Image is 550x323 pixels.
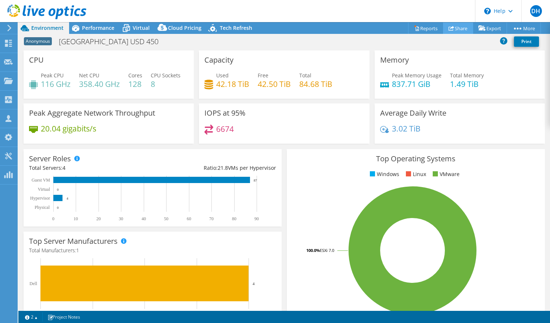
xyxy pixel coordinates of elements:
[292,155,539,163] h3: Top Operating Systems
[299,80,332,88] h4: 84.68 TiB
[187,216,191,221] text: 60
[29,246,276,254] h4: Total Manufacturers:
[254,179,257,182] text: 87
[76,247,79,254] span: 1
[368,170,399,178] li: Windows
[57,188,59,192] text: 0
[209,216,214,221] text: 70
[35,205,50,210] text: Physical
[63,164,65,171] span: 4
[41,124,96,133] h4: 20.04 gigabits/s
[142,216,146,221] text: 40
[431,170,460,178] li: VMware
[380,56,409,64] h3: Memory
[473,22,507,34] a: Export
[408,22,443,34] a: Reports
[450,80,484,88] h4: 1.49 TiB
[254,216,259,221] text: 90
[133,24,150,31] span: Virtual
[82,24,114,31] span: Performance
[484,8,491,14] svg: \n
[404,170,426,178] li: Linux
[258,72,268,79] span: Free
[151,80,181,88] h4: 8
[119,216,123,221] text: 30
[232,216,236,221] text: 80
[320,247,334,253] tspan: ESXi 7.0
[507,22,541,34] a: More
[56,38,170,46] h1: [GEOGRAPHIC_DATA] USD 450
[258,80,291,88] h4: 42.50 TiB
[306,247,320,253] tspan: 100.0%
[443,22,473,34] a: Share
[216,80,249,88] h4: 42.18 TiB
[29,281,37,286] text: Dell
[450,72,484,79] span: Total Memory
[204,109,246,117] h3: IOPS at 95%
[153,164,276,172] div: Ratio: VMs per Hypervisor
[20,312,43,322] a: 2
[380,109,446,117] h3: Average Daily Write
[299,72,311,79] span: Total
[74,216,78,221] text: 10
[164,216,168,221] text: 50
[79,72,99,79] span: Net CPU
[392,80,442,88] h4: 837.71 GiB
[52,216,54,221] text: 0
[216,72,229,79] span: Used
[96,216,101,221] text: 20
[168,24,201,31] span: Cloud Pricing
[29,56,44,64] h3: CPU
[128,80,142,88] h4: 128
[29,155,71,163] h3: Server Roles
[31,24,64,31] span: Environment
[38,187,50,192] text: Virtual
[41,72,64,79] span: Peak CPU
[216,125,234,133] h4: 6674
[24,37,52,45] span: Anonymous
[32,178,50,183] text: Guest VM
[392,72,442,79] span: Peak Memory Usage
[151,72,181,79] span: CPU Sockets
[253,281,255,286] text: 4
[29,237,118,245] h3: Top Server Manufacturers
[30,196,50,201] text: Hypervisor
[79,80,120,88] h4: 358.40 GHz
[514,36,539,47] a: Print
[29,164,153,172] div: Total Servers:
[220,24,252,31] span: Tech Refresh
[42,312,85,322] a: Project Notes
[67,197,68,200] text: 4
[41,80,71,88] h4: 116 GHz
[218,164,228,171] span: 21.8
[204,56,233,64] h3: Capacity
[128,72,142,79] span: Cores
[57,206,59,210] text: 0
[392,124,421,133] h4: 3.02 TiB
[29,109,155,117] h3: Peak Aggregate Network Throughput
[530,5,542,17] span: DH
